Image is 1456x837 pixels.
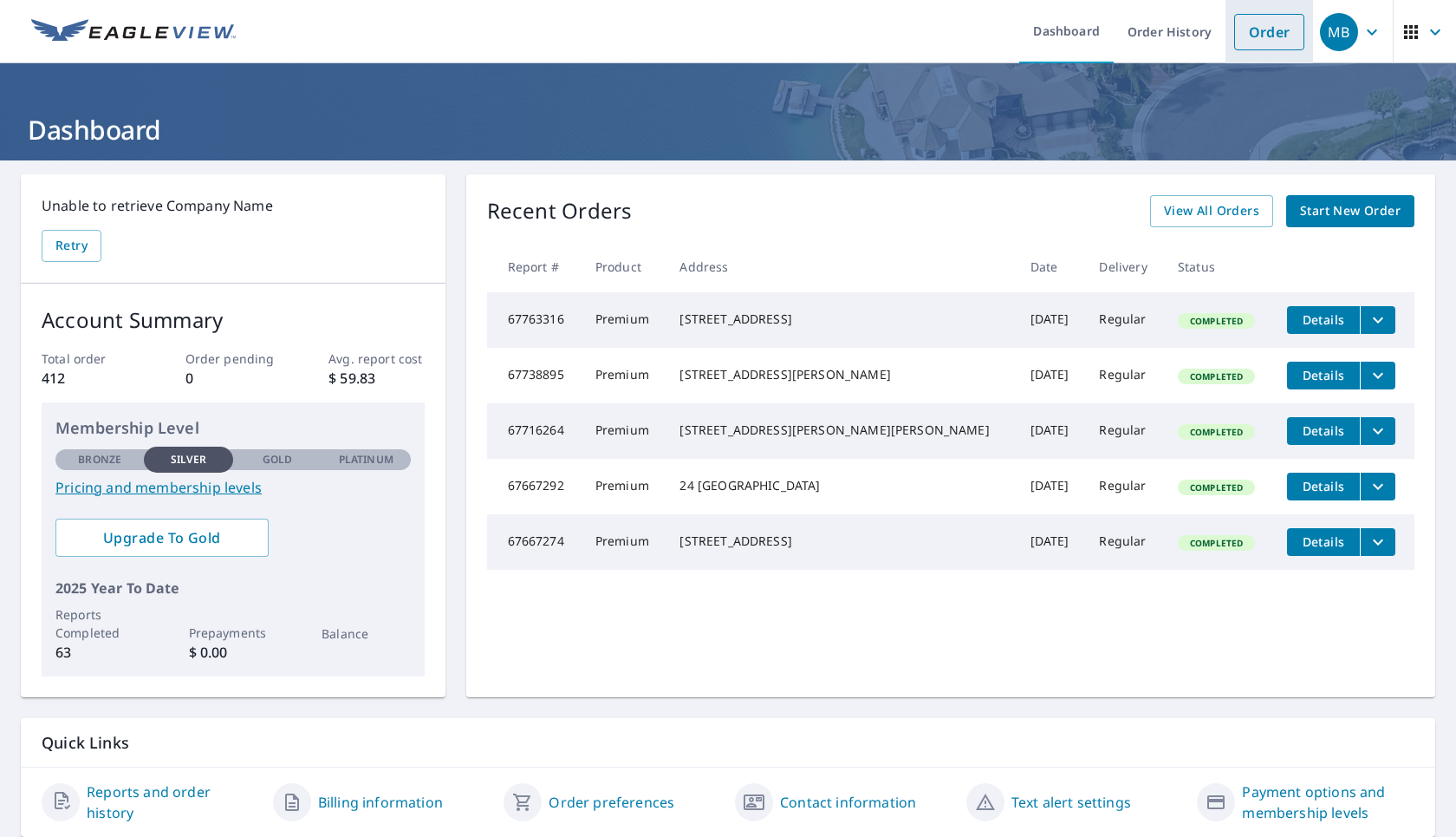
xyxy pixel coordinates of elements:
[582,403,666,459] td: Premium
[1287,528,1360,556] button: detailsBtn-67667274
[582,514,666,570] td: Premium
[1297,533,1349,550] span: Details
[31,19,236,45] img: EV Logo
[42,230,101,262] button: Retry
[328,368,424,389] p: $ 59.83
[171,452,207,468] p: Silver
[1085,459,1164,514] td: Regular
[582,241,666,292] th: Product
[1011,792,1131,813] a: Text alert settings
[1085,292,1164,348] td: Regular
[339,452,393,468] p: Platinum
[679,422,1002,439] div: [STREET_ADDRESS][PERSON_NAME][PERSON_NAME]
[1297,478,1349,494] span: Details
[55,519,269,557] a: Upgrade To Gold
[42,350,137,368] p: Total order
[55,477,411,498] a: Pricing and membership levels
[1234,14,1304,50] a: Order
[1287,417,1360,445] button: detailsBtn-67716264
[42,195,425,216] p: Unable to retrieve Company Name
[1180,370,1253,383] span: Completed
[328,350,424,368] p: Avg. report cost
[1085,403,1164,459] td: Regular
[1286,195,1414,227] a: Start New Order
[21,112,1435,147] h1: Dashboard
[679,366,1002,383] div: [STREET_ADDRESS][PERSON_NAME]
[1360,473,1395,500] button: filesDropdownBtn-67667292
[1287,473,1360,500] button: detailsBtn-67667292
[549,792,674,813] a: Order preferences
[1017,514,1086,570] td: [DATE]
[1242,781,1414,823] a: Payment options and membership levels
[780,792,916,813] a: Contact information
[1180,537,1253,549] span: Completed
[1297,311,1349,328] span: Details
[55,642,144,663] p: 63
[1360,528,1395,556] button: filesDropdownBtn-67667274
[42,368,137,389] p: 412
[1085,241,1164,292] th: Delivery
[189,624,277,642] p: Prepayments
[1180,426,1253,438] span: Completed
[1017,241,1086,292] th: Date
[679,311,1002,328] div: [STREET_ADDRESS]
[679,477,1002,494] div: 24 [GEOGRAPHIC_DATA]
[55,235,88,257] span: Retry
[1164,200,1259,222] span: View All Orders
[487,459,582,514] td: 67667292
[318,792,443,813] a: Billing information
[1017,292,1086,348] td: [DATE]
[1297,422,1349,439] span: Details
[1300,200,1401,222] span: Start New Order
[55,578,411,598] p: 2025 Year To Date
[42,304,425,336] p: Account Summary
[1360,306,1395,334] button: filesDropdownBtn-67763316
[487,514,582,570] td: 67667274
[1085,348,1164,403] td: Regular
[582,348,666,403] td: Premium
[1150,195,1273,227] a: View All Orders
[189,642,277,663] p: $ 0.00
[78,452,121,468] p: Bronze
[1320,13,1358,51] div: MB
[55,416,411,440] p: Membership Level
[487,195,633,227] p: Recent Orders
[1360,417,1395,445] button: filesDropdownBtn-67716264
[666,241,1016,292] th: Address
[1017,348,1086,403] td: [DATE]
[185,368,281,389] p: 0
[1297,367,1349,383] span: Details
[679,533,1002,550] div: [STREET_ADDRESS]
[1287,306,1360,334] button: detailsBtn-67763316
[42,732,1414,754] p: Quick Links
[487,241,582,292] th: Report #
[1180,315,1253,327] span: Completed
[1180,481,1253,494] span: Completed
[1360,362,1395,389] button: filesDropdownBtn-67738895
[1085,514,1164,570] td: Regular
[322,624,410,643] p: Balance
[1017,459,1086,514] td: [DATE]
[582,459,666,514] td: Premium
[185,350,281,368] p: Order pending
[1017,403,1086,459] td: [DATE]
[69,528,255,547] span: Upgrade To Gold
[1164,241,1273,292] th: Status
[1287,362,1360,389] button: detailsBtn-67738895
[55,605,144,642] p: Reports Completed
[263,452,292,468] p: Gold
[487,348,582,403] td: 67738895
[487,403,582,459] td: 67716264
[582,292,666,348] td: Premium
[487,292,582,348] td: 67763316
[87,781,259,823] a: Reports and order history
